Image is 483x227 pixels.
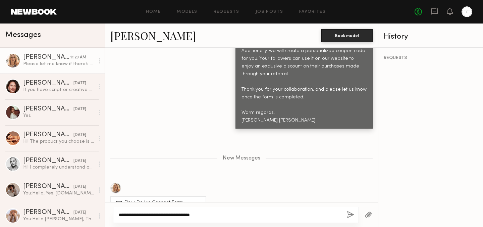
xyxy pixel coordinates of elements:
span: Messages [5,31,41,39]
div: You: Hello [PERSON_NAME], Thank you very much for your kind response. We would be delighted to pr... [23,216,95,222]
div: [PERSON_NAME] [23,132,73,138]
div: Please let me know if there’s anything else from my side that I can do) thank you [PERSON_NAME] [23,61,95,67]
a: Favorites [299,10,326,14]
div: [DATE] [73,132,86,138]
a: [PERSON_NAME] [110,28,196,43]
div: You: Hello, Yes. [DOMAIN_NAME] Thank you [23,190,95,196]
a: Home [146,10,161,14]
div: REQUESTS [384,56,478,60]
div: Hi! The product you choose is fine, I like all the products in general, no problem! [23,138,95,145]
div: Yes [23,112,95,119]
div: Fleur De Lys Consent Form [124,200,198,205]
div: If you have script or creative brief let me know would love to review or additional terms and con... [23,87,95,93]
button: Book model [321,29,373,42]
span: New Messages [223,155,260,161]
div: [PERSON_NAME] [23,157,73,164]
div: [PERSON_NAME] [23,209,73,216]
div: History [384,33,478,41]
a: Job Posts [256,10,283,14]
div: 11:23 AM [70,54,86,61]
a: Requests [214,10,239,14]
div: [PERSON_NAME] [23,183,73,190]
a: Fleur De Lys Consent Form.pdf220.08 KBClick to download [116,200,202,210]
div: [PERSON_NAME] [23,54,70,61]
div: [PERSON_NAME] [23,80,73,87]
div: [DATE] [73,80,86,87]
div: [DATE] [73,210,86,216]
div: [DATE] [73,158,86,164]
div: [DATE] [73,184,86,190]
a: Models [177,10,197,14]
div: [DATE] [73,106,86,112]
a: Book model [321,32,373,38]
div: Hi! I completely understand about the limited quantities. Since I typically reserve collaboration... [23,164,95,171]
div: [PERSON_NAME] [23,106,73,112]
